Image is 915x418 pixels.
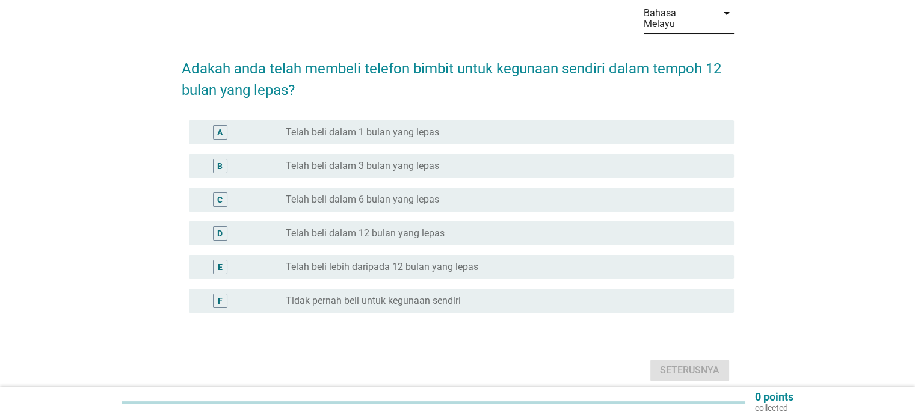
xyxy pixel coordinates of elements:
div: A [217,126,223,139]
div: F [218,295,223,307]
label: Telah beli dalam 6 bulan yang lepas [286,194,439,206]
div: D [217,227,223,240]
label: Telah beli lebih daripada 12 bulan yang lepas [286,261,478,273]
label: Tidak pernah beli untuk kegunaan sendiri [286,295,461,307]
label: Telah beli dalam 12 bulan yang lepas [286,227,445,239]
label: Telah beli dalam 3 bulan yang lepas [286,160,439,172]
div: Bahasa Melayu [644,8,710,29]
i: arrow_drop_down [719,6,734,20]
p: 0 points [755,392,793,402]
div: B [217,160,223,173]
div: C [217,194,223,206]
label: Telah beli dalam 1 bulan yang lepas [286,126,439,138]
h2: Adakah anda telah membeli telefon bimbit untuk kegunaan sendiri dalam tempoh 12 bulan yang lepas? [182,46,734,101]
p: collected [755,402,793,413]
div: E [218,261,223,274]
